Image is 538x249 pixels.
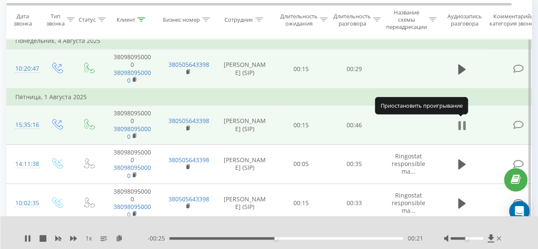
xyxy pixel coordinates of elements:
td: 380980950000 [105,49,160,89]
div: Название схемы переадресации [386,9,427,31]
a: 380505643398 [168,60,209,69]
td: 00:33 [328,183,381,223]
div: Аудиозапись разговора [444,12,485,27]
td: 00:15 [275,49,328,89]
td: 00:35 [328,144,381,183]
div: Accessibility label [465,237,469,240]
td: 380980950000 [105,144,160,183]
a: 380505643398 [168,156,209,164]
td: 00:15 [275,106,328,145]
div: Дата звонка [7,12,38,27]
td: [PERSON_NAME] (SIP) [215,106,275,145]
div: Open Intercom Messenger [509,201,529,221]
td: 380980950000 [105,106,160,145]
span: - 00:25 [148,234,169,243]
div: Сотрудник [225,16,253,23]
span: Ringostat responsible ma... [392,191,425,215]
div: Клиент [117,16,135,23]
div: 10:20:47 [15,60,32,77]
div: Длительность разговора [333,12,371,27]
div: Тип звонка [46,12,65,27]
div: Комментарий/категория звонка [488,12,538,27]
a: 380980950000 [114,125,151,140]
td: 00:05 [275,144,328,183]
a: 380505643398 [168,195,209,203]
td: 380980950000 [105,183,160,223]
div: Приостановить проигрывание [375,97,468,114]
div: 14:11:38 [15,156,32,172]
div: 15:35:16 [15,117,32,133]
div: Длительность ожидания [280,12,318,27]
td: [PERSON_NAME] (SIP) [215,144,275,183]
td: [PERSON_NAME] (SIP) [215,49,275,89]
td: 00:15 [275,183,328,223]
a: 380980950000 [114,163,151,179]
div: Статус [79,16,96,23]
td: [PERSON_NAME] (SIP) [215,183,275,223]
div: Accessibility label [274,237,278,240]
div: 10:02:35 [15,195,32,212]
span: 1 x [85,234,92,243]
a: 380980950000 [114,203,151,218]
span: Ringostat responsible ma... [392,152,425,175]
td: 00:46 [328,106,381,145]
td: 00:29 [328,49,381,89]
a: 380980950000 [114,69,151,84]
span: 00:21 [407,234,423,243]
div: Бизнес номер [163,16,200,23]
a: 380505643398 [168,117,209,125]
